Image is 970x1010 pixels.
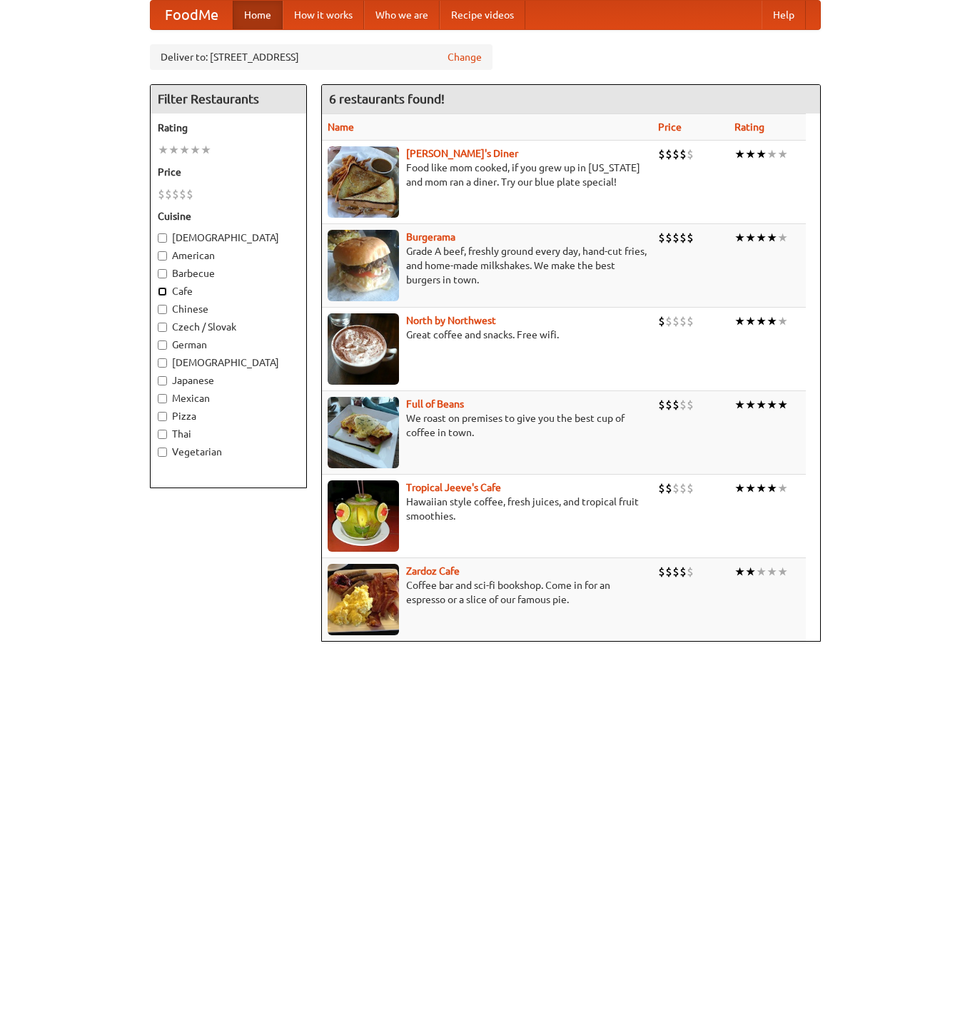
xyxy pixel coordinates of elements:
[762,1,806,29] a: Help
[406,565,460,577] b: Zardoz Cafe
[777,480,788,496] li: ★
[329,92,445,106] ng-pluralize: 6 restaurants found!
[745,230,756,246] li: ★
[158,209,299,223] h5: Cuisine
[158,231,299,245] label: [DEMOGRAPHIC_DATA]
[679,230,687,246] li: $
[672,564,679,580] li: $
[151,1,233,29] a: FoodMe
[679,480,687,496] li: $
[756,397,767,413] li: ★
[658,146,665,162] li: $
[158,338,299,352] label: German
[158,266,299,281] label: Barbecue
[158,445,299,459] label: Vegetarian
[328,146,399,218] img: sallys.jpg
[158,394,167,403] input: Mexican
[745,146,756,162] li: ★
[168,142,179,158] li: ★
[328,244,647,287] p: Grade A beef, freshly ground every day, hand-cut fries, and home-made milkshakes. We make the bes...
[756,146,767,162] li: ★
[745,480,756,496] li: ★
[665,480,672,496] li: $
[283,1,364,29] a: How it works
[734,480,745,496] li: ★
[777,564,788,580] li: ★
[734,230,745,246] li: ★
[158,302,299,316] label: Chinese
[658,480,665,496] li: $
[756,313,767,329] li: ★
[406,482,501,493] a: Tropical Jeeve's Cafe
[687,146,694,162] li: $
[150,44,492,70] div: Deliver to: [STREET_ADDRESS]
[448,50,482,64] a: Change
[767,146,777,162] li: ★
[158,391,299,405] label: Mexican
[679,564,687,580] li: $
[158,448,167,457] input: Vegetarian
[158,121,299,135] h5: Rating
[158,233,167,243] input: [DEMOGRAPHIC_DATA]
[665,564,672,580] li: $
[179,142,190,158] li: ★
[665,397,672,413] li: $
[687,397,694,413] li: $
[186,186,193,202] li: $
[364,1,440,29] a: Who we are
[734,313,745,329] li: ★
[328,230,399,301] img: burgerama.jpg
[767,230,777,246] li: ★
[158,430,167,439] input: Thai
[687,480,694,496] li: $
[658,121,682,133] a: Price
[201,142,211,158] li: ★
[406,148,518,159] a: [PERSON_NAME]'s Diner
[158,269,167,278] input: Barbecue
[158,358,167,368] input: [DEMOGRAPHIC_DATA]
[665,146,672,162] li: $
[734,564,745,580] li: ★
[665,313,672,329] li: $
[328,495,647,523] p: Hawaiian style coffee, fresh juices, and tropical fruit smoothies.
[158,165,299,179] h5: Price
[665,230,672,246] li: $
[679,313,687,329] li: $
[440,1,525,29] a: Recipe videos
[158,355,299,370] label: [DEMOGRAPHIC_DATA]
[172,186,179,202] li: $
[767,480,777,496] li: ★
[767,313,777,329] li: ★
[158,251,167,261] input: American
[328,313,399,385] img: north.jpg
[734,146,745,162] li: ★
[328,480,399,552] img: jeeves.jpg
[406,315,496,326] a: North by Northwest
[158,323,167,332] input: Czech / Slovak
[734,121,764,133] a: Rating
[151,85,306,113] h4: Filter Restaurants
[158,287,167,296] input: Cafe
[158,320,299,334] label: Czech / Slovak
[756,480,767,496] li: ★
[165,186,172,202] li: $
[767,564,777,580] li: ★
[687,313,694,329] li: $
[672,146,679,162] li: $
[679,397,687,413] li: $
[756,564,767,580] li: ★
[233,1,283,29] a: Home
[328,121,354,133] a: Name
[679,146,687,162] li: $
[672,313,679,329] li: $
[406,231,455,243] a: Burgerama
[328,578,647,607] p: Coffee bar and sci-fi bookshop. Come in for an espresso or a slice of our famous pie.
[777,146,788,162] li: ★
[158,284,299,298] label: Cafe
[767,397,777,413] li: ★
[328,161,647,189] p: Food like mom cooked, if you grew up in [US_STATE] and mom ran a diner. Try our blue plate special!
